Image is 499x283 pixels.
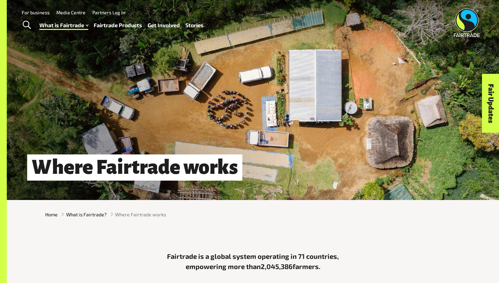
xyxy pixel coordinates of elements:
[27,154,242,181] h1: Where Fairtrade works
[39,20,88,30] a: What is Fairtrade
[22,10,50,15] a: For business
[66,211,107,218] a: What is Fairtrade?
[454,9,480,37] img: Fairtrade Australia New Zealand logo
[115,211,166,218] span: Where Fairtrade works
[151,251,355,271] p: Fairtrade is a global system operating in 71 countries, empowering more than farmers.
[92,10,125,15] a: Partners Log In
[94,20,142,30] a: Fairtrade Products
[261,262,293,270] span: 2,045,386
[56,10,86,15] a: Media Centre
[45,211,58,218] a: Home
[185,20,204,30] a: Stories
[148,20,180,30] a: Get Involved
[18,17,35,34] a: Toggle Search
